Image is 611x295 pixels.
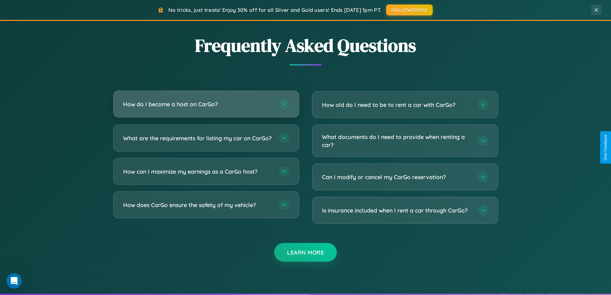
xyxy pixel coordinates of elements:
h3: What documents do I need to provide when renting a car? [322,133,471,149]
h3: How old do I need to be to rent a car with CarGo? [322,101,471,109]
h2: Frequently Asked Questions [113,33,498,58]
h3: How do I become a host on CarGo? [123,100,273,108]
div: Give Feedback [603,134,608,161]
iframe: Intercom live chat [6,273,22,289]
span: No tricks, just treats! Enjoy 30% off for all Silver and Gold users! Ends [DATE] 1pm PT. [168,7,381,13]
h3: Can I modify or cancel my CarGo reservation? [322,173,471,181]
button: Learn More [274,243,337,262]
h3: Is insurance included when I rent a car through CarGo? [322,206,471,214]
h3: How can I maximize my earnings as a CarGo host? [123,168,273,176]
h3: What are the requirements for listing my car on CarGo? [123,134,273,142]
button: HALLOWEEN30 [386,4,433,15]
h3: How does CarGo ensure the safety of my vehicle? [123,201,273,209]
